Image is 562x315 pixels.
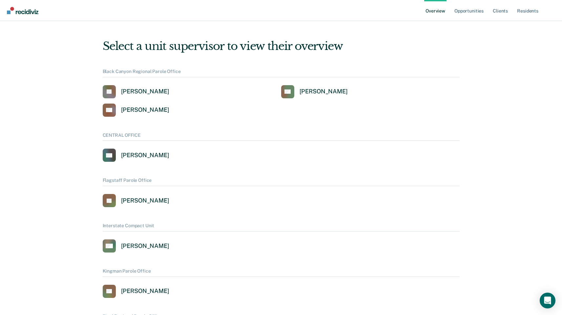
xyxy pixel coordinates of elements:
[103,285,169,298] a: [PERSON_NAME]
[121,242,169,250] div: [PERSON_NAME]
[121,152,169,159] div: [PERSON_NAME]
[121,197,169,205] div: [PERSON_NAME]
[300,88,348,95] div: [PERSON_NAME]
[7,7,38,14] img: Recidiviz
[103,39,460,53] div: Select a unit supervisor to view their overview
[103,178,460,186] div: Flagstaff Parole Office
[103,104,169,117] a: [PERSON_NAME]
[121,88,169,95] div: [PERSON_NAME]
[103,268,460,277] div: Kingman Parole Office
[103,133,460,141] div: CENTRAL OFFICE
[103,223,460,231] div: Interstate Compact Unit
[103,239,169,253] a: [PERSON_NAME]
[121,287,169,295] div: [PERSON_NAME]
[540,293,555,308] div: Open Intercom Messenger
[103,85,169,98] a: [PERSON_NAME]
[103,69,460,77] div: Black Canyon Regional Parole Office
[103,149,169,162] a: [PERSON_NAME]
[103,194,169,207] a: [PERSON_NAME]
[281,85,348,98] a: [PERSON_NAME]
[121,106,169,114] div: [PERSON_NAME]
[546,5,557,16] button: Profile dropdown button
